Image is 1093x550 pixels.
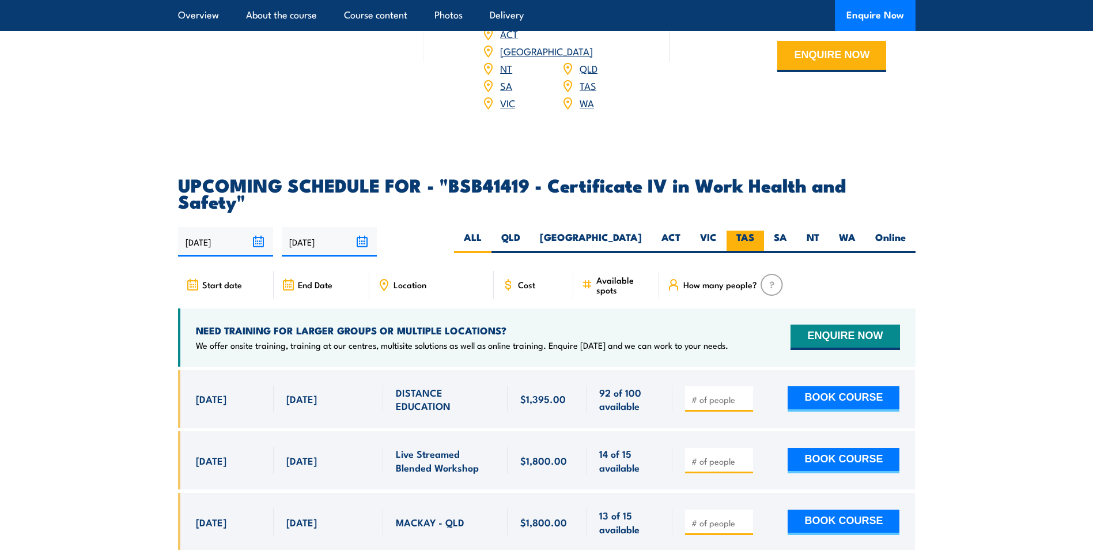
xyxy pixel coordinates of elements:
a: TAS [580,78,596,92]
span: Start date [202,280,242,289]
span: $1,395.00 [520,392,566,405]
input: # of people [691,394,749,405]
label: TAS [727,231,764,253]
span: Live Streamed Blended Workshop [396,447,495,474]
input: To date [282,227,377,257]
p: We offer onsite training, training at our centres, multisite solutions as well as online training... [196,340,728,351]
span: DISTANCE EDUCATION [396,386,495,413]
span: $1,800.00 [520,515,567,529]
button: ENQUIRE NOW [777,41,886,72]
h4: NEED TRAINING FOR LARGER GROUPS OR MULTIPLE LOCATIONS? [196,324,728,337]
span: Location [394,280,426,289]
span: 92 of 100 available [599,386,660,413]
button: BOOK COURSE [788,448,899,473]
span: Cost [518,280,535,289]
span: How many people? [683,280,757,289]
label: SA [764,231,797,253]
span: MACKAY - QLD [396,515,464,529]
span: [DATE] [286,515,317,529]
input: From date [178,227,273,257]
label: WA [829,231,865,253]
span: 14 of 15 available [599,447,660,474]
span: Available spots [596,275,651,295]
label: ALL [454,231,491,253]
a: VIC [500,96,515,110]
button: ENQUIRE NOW [791,325,899,350]
span: 13 of 15 available [599,508,660,536]
button: BOOK COURSE [788,386,899,412]
label: [GEOGRAPHIC_DATA] [530,231,652,253]
a: QLD [580,61,597,75]
a: WA [580,96,594,110]
label: NT [797,231,829,253]
span: End Date [298,280,332,289]
a: ACT [500,27,518,40]
a: NT [500,61,512,75]
a: [GEOGRAPHIC_DATA] [500,44,593,58]
span: [DATE] [196,392,226,405]
button: BOOK COURSE [788,510,899,535]
input: # of people [691,455,749,467]
label: QLD [491,231,530,253]
span: [DATE] [286,454,317,467]
input: # of people [691,517,749,529]
span: $1,800.00 [520,454,567,467]
label: Online [865,231,916,253]
span: [DATE] [286,392,317,405]
label: VIC [690,231,727,253]
span: [DATE] [196,515,226,529]
span: [DATE] [196,454,226,467]
h2: UPCOMING SCHEDULE FOR - "BSB41419 - Certificate IV in Work Health and Safety" [178,176,916,209]
a: SA [500,78,512,92]
label: ACT [652,231,690,253]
